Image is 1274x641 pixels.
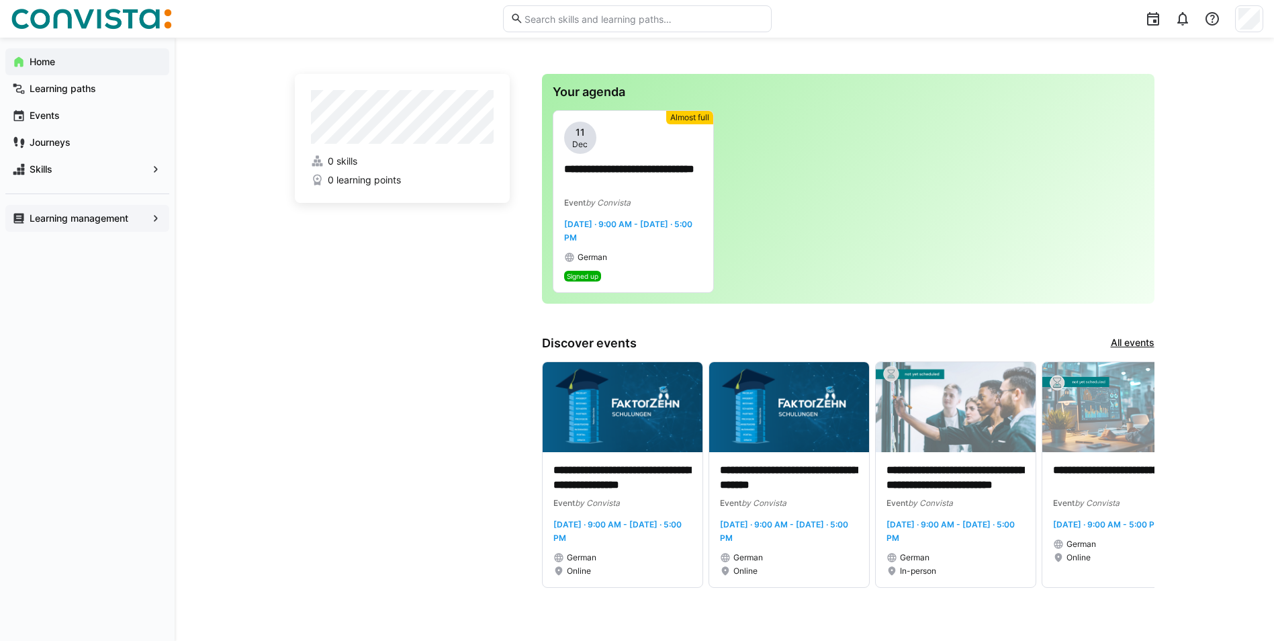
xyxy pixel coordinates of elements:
input: Search skills and learning paths… [523,13,764,25]
span: Online [567,566,591,576]
span: Online [1066,552,1091,563]
span: by Convista [908,498,953,508]
span: Event [564,198,586,208]
span: 0 skills [328,155,357,168]
span: Almost full [670,112,709,123]
span: German [733,552,763,563]
span: [DATE] · 9:00 AM - 5:00 PM [1053,519,1162,529]
span: Online [733,566,758,576]
a: All events [1111,336,1154,351]
span: [DATE] · 9:00 AM - [DATE] · 5:00 PM [720,519,848,543]
span: 11 [576,126,585,139]
span: Event [886,498,908,508]
img: image [1042,362,1202,452]
span: by Convista [575,498,620,508]
span: by Convista [1075,498,1120,508]
span: Event [1053,498,1075,508]
span: by Convista [586,198,631,208]
span: [DATE] · 9:00 AM - [DATE] · 5:00 PM [553,519,682,543]
span: [DATE] · 9:00 AM - [DATE] · 5:00 PM [886,519,1015,543]
img: image [543,362,702,452]
span: In-person [900,566,936,576]
a: 0 skills [311,155,494,168]
img: image [876,362,1036,452]
span: Signed up [567,272,598,280]
span: 0 learning points [328,173,401,187]
span: by Convista [741,498,786,508]
h3: Your agenda [553,85,1144,99]
span: German [578,252,607,263]
h3: Discover events [542,336,637,351]
img: image [709,362,869,452]
span: Event [720,498,741,508]
span: German [900,552,929,563]
span: German [567,552,596,563]
span: [DATE] · 9:00 AM - [DATE] · 5:00 PM [564,219,692,243]
span: Event [553,498,575,508]
span: German [1066,539,1096,550]
span: Dec [572,139,588,150]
